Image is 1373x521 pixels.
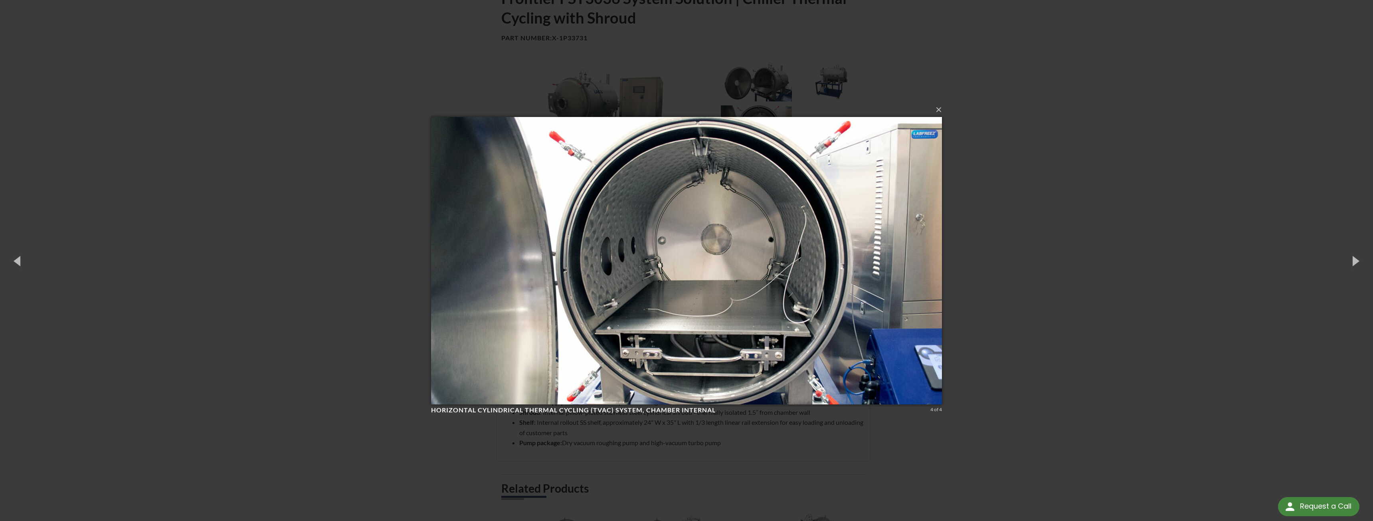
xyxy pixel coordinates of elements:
[1278,497,1359,516] div: Request a Call
[1337,239,1373,283] button: Next (Right arrow key)
[1300,497,1351,515] div: Request a Call
[1284,500,1296,513] img: round button
[431,101,942,420] img: Horizontal Cylindrical Thermal Cycling (TVAC) System, chamber internal
[433,101,944,119] button: ×
[930,406,942,413] div: 4 of 4
[431,406,928,414] h4: Horizontal Cylindrical Thermal Cycling (TVAC) System, chamber internal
